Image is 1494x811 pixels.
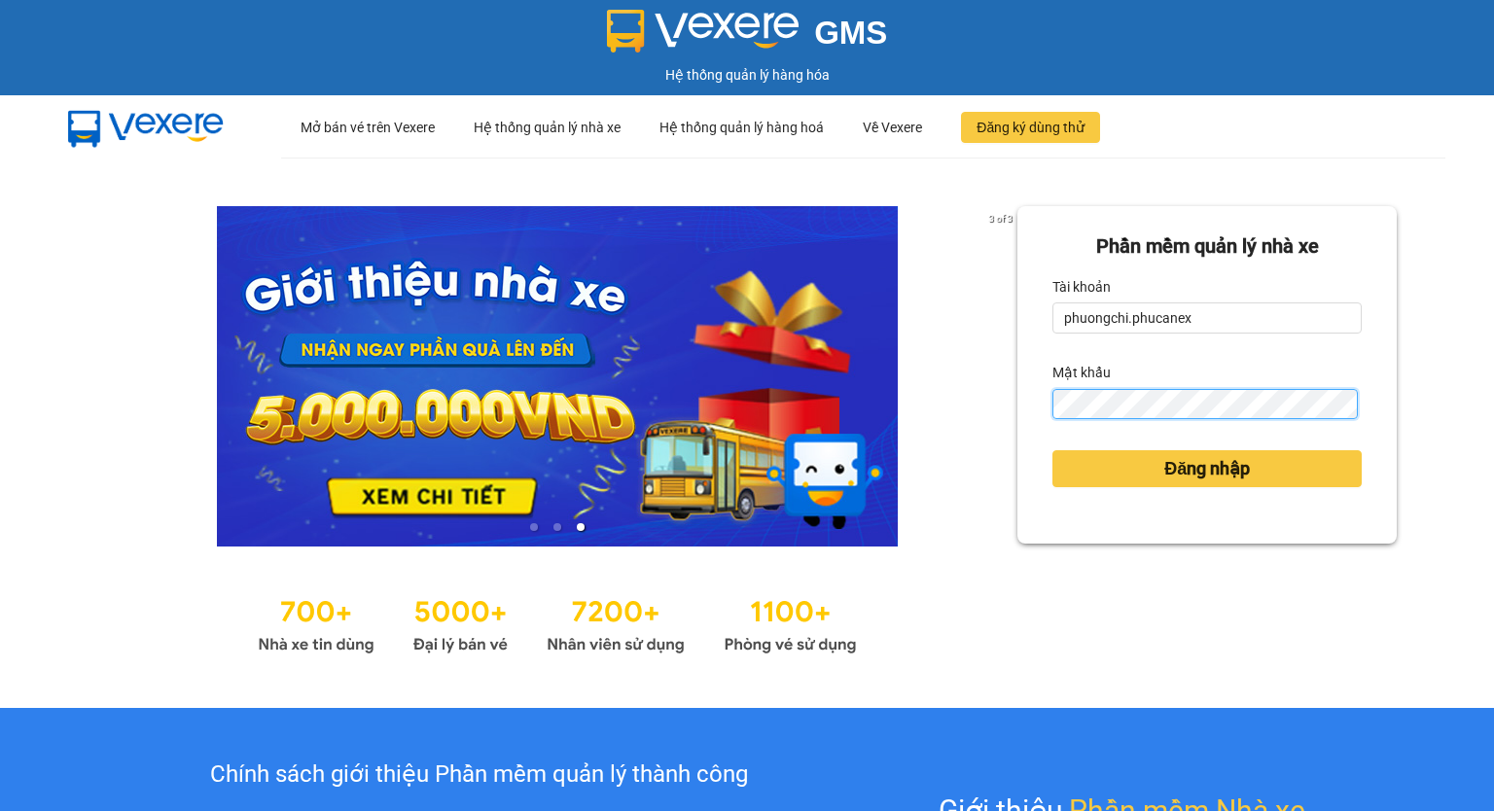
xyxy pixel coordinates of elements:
[553,523,561,531] li: slide item 2
[5,64,1489,86] div: Hệ thống quản lý hàng hóa
[983,206,1017,231] p: 3 of 3
[1052,389,1357,420] input: Mật khẩu
[1052,302,1362,334] input: Tài khoản
[49,95,243,159] img: mbUUG5Q.png
[1164,455,1250,482] span: Đăng nhập
[1052,450,1362,487] button: Đăng nhập
[577,523,585,531] li: slide item 3
[530,523,538,531] li: slide item 1
[474,96,621,159] div: Hệ thống quản lý nhà xe
[961,112,1100,143] button: Đăng ký dùng thử
[97,206,124,547] button: previous slide / item
[990,206,1017,547] button: next slide / item
[659,96,824,159] div: Hệ thống quản lý hàng hoá
[1052,271,1111,302] label: Tài khoản
[1052,231,1362,262] div: Phần mềm quản lý nhà xe
[607,29,888,45] a: GMS
[105,757,855,793] div: Chính sách giới thiệu Phần mềm quản lý thành công
[301,96,435,159] div: Mở bán vé trên Vexere
[1052,357,1111,388] label: Mật khẩu
[607,10,800,53] img: logo 2
[258,585,857,659] img: Statistics.png
[863,96,922,159] div: Về Vexere
[814,15,887,51] span: GMS
[977,117,1085,138] span: Đăng ký dùng thử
